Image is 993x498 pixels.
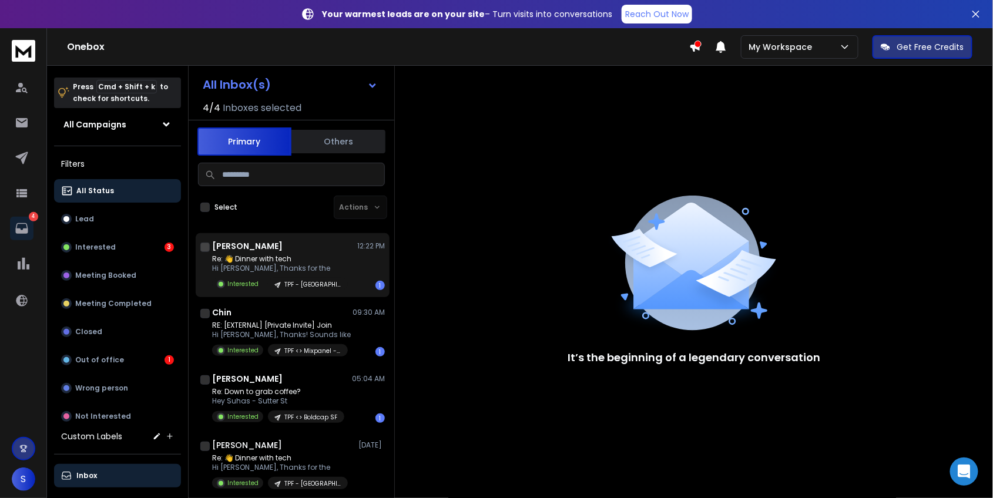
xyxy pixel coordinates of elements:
p: [DATE] [358,440,385,450]
button: Lead [54,207,181,231]
h1: [PERSON_NAME] [212,439,282,451]
button: Get Free Credits [873,35,972,59]
button: Interested3 [54,235,181,259]
p: Get Free Credits [897,41,964,53]
p: Hi [PERSON_NAME], Thanks for the [212,463,348,472]
p: Not Interested [75,412,131,421]
button: All Campaigns [54,113,181,136]
button: S [12,467,35,491]
p: Hi [PERSON_NAME], Thanks for the [212,264,348,273]
p: RE: [EXTERNAL] [Private Invite] Join [212,321,351,330]
p: It’s the beginning of a legendary conversation [568,349,820,366]
div: 1 [375,347,385,356]
button: Closed [54,320,181,344]
button: Not Interested [54,405,181,428]
button: All Status [54,179,181,203]
p: Interested [227,412,259,421]
p: Lead [75,214,94,224]
p: My Workspace [749,41,817,53]
div: 3 [165,243,174,252]
button: All Inbox(s) [193,73,387,96]
p: Press to check for shortcuts. [73,81,168,105]
div: 1 [165,355,174,365]
p: Meeting Booked [75,271,136,280]
button: Others [291,129,385,154]
label: Select [214,203,237,212]
button: Primary [197,127,291,156]
span: Cmd + Shift + k [96,80,157,93]
button: Meeting Booked [54,264,181,287]
p: Closed [75,327,102,337]
img: logo [12,40,35,62]
p: 09:30 AM [353,308,385,317]
h3: Inboxes selected [223,101,301,115]
div: 1 [375,413,385,423]
p: TPF - [GEOGRAPHIC_DATA] <> Serendipity [284,280,341,289]
button: Meeting Completed [54,292,181,315]
strong: Your warmest leads are on your site [322,8,485,20]
h1: All Inbox(s) [203,79,271,90]
h3: Filters [54,156,181,172]
p: Interested [227,346,259,355]
p: Interested [227,280,259,288]
p: Reach Out Now [625,8,689,20]
h1: [PERSON_NAME] [212,240,283,252]
span: 4 / 4 [203,101,220,115]
p: All Status [76,186,114,196]
div: Open Intercom Messenger [950,457,978,486]
p: Out of office [75,355,124,365]
p: Inbox [76,471,97,480]
p: TPF - [GEOGRAPHIC_DATA] <> Serendipity [284,479,341,488]
a: Reach Out Now [622,5,692,23]
p: Interested [75,243,116,252]
p: Meeting Completed [75,299,152,308]
a: 4 [10,217,33,240]
p: Re: 👋 Dinner with tech [212,453,348,463]
h1: Chin [212,307,232,318]
h1: [PERSON_NAME] [212,373,283,385]
p: – Turn visits into conversations [322,8,612,20]
p: 4 [29,212,38,221]
button: Wrong person [54,376,181,400]
p: TPF <> Mixpanel - SG BnA [284,346,341,355]
div: 1 [375,281,385,290]
p: Hi [PERSON_NAME], Thanks! Sounds like [212,330,351,339]
p: Re: Down to grab coffee? [212,387,344,396]
p: Interested [227,479,259,487]
h1: All Campaigns [63,119,126,130]
p: Wrong person [75,383,128,393]
p: TPF <> Boldcap SF [284,413,337,422]
p: 12:22 PM [357,241,385,251]
h3: Custom Labels [61,430,122,442]
p: Re: 👋 Dinner with tech [212,254,348,264]
p: 05:04 AM [352,374,385,383]
button: Inbox [54,464,181,487]
button: Out of office1 [54,348,181,372]
h1: Onebox [67,40,689,54]
p: Hey Suhas - Sutter St [212,396,344,406]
